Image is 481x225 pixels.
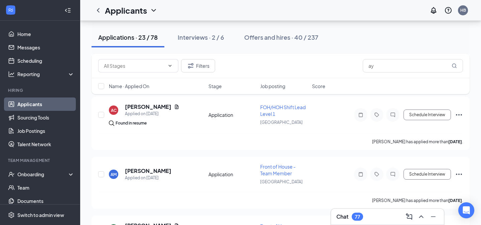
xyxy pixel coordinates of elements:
span: [GEOGRAPHIC_DATA] [260,120,303,125]
svg: Settings [8,212,15,218]
div: Found in resume [116,120,147,127]
span: Score [312,83,325,89]
a: Applicants [17,97,74,111]
button: Schedule Interview [404,169,451,180]
button: Minimize [428,211,439,222]
h1: Applicants [105,5,147,16]
span: [GEOGRAPHIC_DATA] [260,179,303,184]
button: Filter Filters [181,59,215,72]
svg: Ellipses [455,111,463,119]
div: Applications · 23 / 78 [98,33,158,41]
button: ComposeMessage [404,211,415,222]
div: Hiring [8,87,73,93]
span: Job posting [260,83,285,89]
div: Switch to admin view [17,212,64,218]
div: AC [111,107,117,113]
svg: Tag [373,172,381,177]
svg: Analysis [8,71,15,77]
span: Name · Applied On [109,83,149,89]
svg: Document [174,104,179,109]
div: 77 [355,214,360,220]
h3: Chat [336,213,348,220]
h5: [PERSON_NAME] [125,167,171,175]
svg: MagnifyingGlass [452,63,457,68]
a: Scheduling [17,54,74,67]
p: [PERSON_NAME] has applied more than . [372,198,463,203]
h5: [PERSON_NAME] [125,103,171,110]
svg: Note [357,172,365,177]
svg: Minimize [429,213,437,221]
svg: ChatInactive [389,172,397,177]
p: [PERSON_NAME] has applied more than . [372,139,463,145]
input: All Stages [104,62,165,69]
img: search.bf7aa3482b7795d4f01b.svg [109,121,114,126]
a: Sourcing Tools [17,111,74,124]
a: Talent Network [17,138,74,151]
svg: Collapse [64,7,71,14]
div: Open Intercom Messenger [458,202,474,218]
b: [DATE] [448,139,462,144]
svg: ChatInactive [389,112,397,118]
svg: Tag [373,112,381,118]
div: Application [208,111,256,118]
div: Team Management [8,158,73,163]
a: Documents [17,194,74,208]
svg: Notifications [430,6,438,14]
div: AM [111,172,117,177]
svg: WorkstreamLogo [7,7,14,13]
svg: ChevronUp [417,213,425,221]
svg: Note [357,112,365,118]
b: [DATE] [448,198,462,203]
a: Messages [17,41,74,54]
input: Search in applications [363,59,463,72]
a: Home [17,27,74,41]
span: Front of House - Team Member [260,164,296,176]
svg: UserCheck [8,171,15,178]
svg: QuestionInfo [444,6,452,14]
button: ChevronUp [416,211,427,222]
svg: ChevronDown [150,6,158,14]
div: Applied on [DATE] [125,175,171,181]
div: Onboarding [17,171,69,178]
span: FOH/HOH Shift Lead Level 1 [260,104,306,117]
svg: Ellipses [455,170,463,178]
div: Application [208,171,256,178]
span: Stage [208,83,222,89]
svg: ChevronDown [167,63,173,68]
a: Team [17,181,74,194]
div: Reporting [17,71,75,77]
a: Job Postings [17,124,74,138]
svg: ComposeMessage [405,213,413,221]
button: Schedule Interview [404,109,451,120]
div: Interviews · 2 / 6 [178,33,224,41]
svg: Filter [187,62,195,70]
div: HB [460,7,466,13]
div: Offers and hires · 40 / 237 [244,33,318,41]
div: Applied on [DATE] [125,110,179,117]
svg: ChevronLeft [94,6,102,14]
